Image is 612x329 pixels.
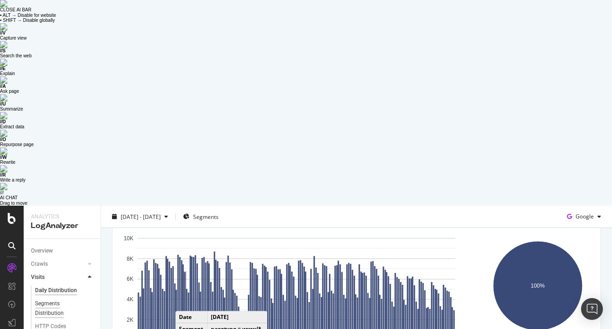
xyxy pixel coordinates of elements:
[127,317,133,323] text: 2K
[31,213,93,221] div: Analytics
[31,273,45,282] div: Visits
[121,213,161,220] span: [DATE] - [DATE]
[531,283,545,289] text: 100%
[35,286,77,295] div: Daily Distribution
[35,299,86,318] div: Segments Distribution
[31,259,48,269] div: Crawls
[127,296,133,303] text: 4K
[31,221,93,231] div: LogAnalyzer
[563,209,605,224] button: Google
[31,246,53,256] div: Overview
[179,209,222,224] button: Segments
[127,256,133,262] text: 8K
[581,298,603,320] div: Open Intercom Messenger
[124,235,133,242] text: 10K
[108,209,172,224] button: [DATE] - [DATE]
[127,276,133,283] text: 6K
[35,299,94,318] a: Segments Distribution
[31,246,94,256] a: Overview
[31,273,85,282] a: Visits
[176,312,208,324] td: Date
[31,259,85,269] a: Crawls
[35,286,94,295] a: Daily Distribution
[576,213,594,220] span: Google
[208,312,267,324] td: [DATE]
[193,213,219,220] span: Segments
